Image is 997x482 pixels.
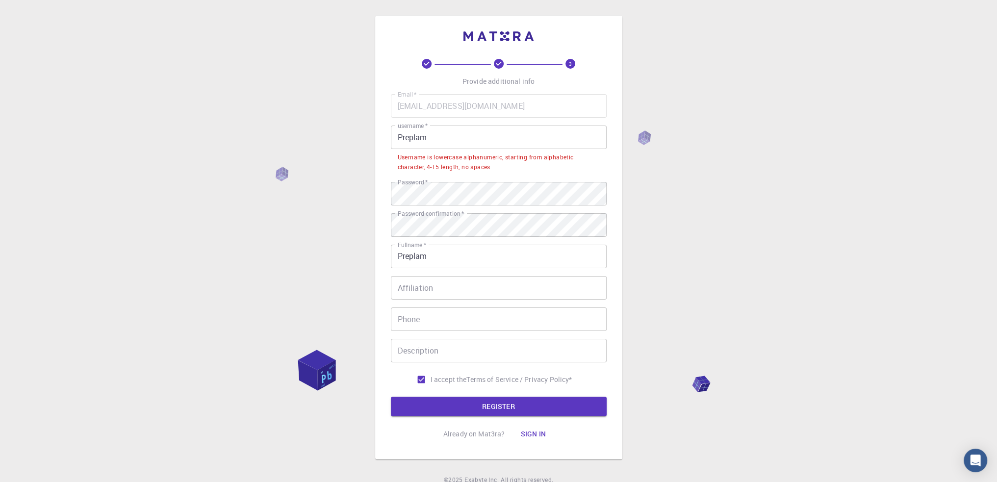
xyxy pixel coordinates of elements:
[466,375,572,384] p: Terms of Service / Privacy Policy *
[512,424,554,444] button: Sign in
[398,122,428,130] label: username
[462,76,535,86] p: Provide additional info
[466,375,572,384] a: Terms of Service / Privacy Policy*
[398,178,428,186] label: Password
[443,429,505,439] p: Already on Mat3ra?
[398,241,426,249] label: Fullname
[569,60,572,67] text: 3
[398,152,600,172] div: Username is lowercase alphanumeric, starting from alphabetic character, 4-15 length, no spaces
[391,397,607,416] button: REGISTER
[398,90,416,99] label: Email
[398,209,464,218] label: Password confirmation
[964,449,987,472] div: Open Intercom Messenger
[431,375,467,384] span: I accept the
